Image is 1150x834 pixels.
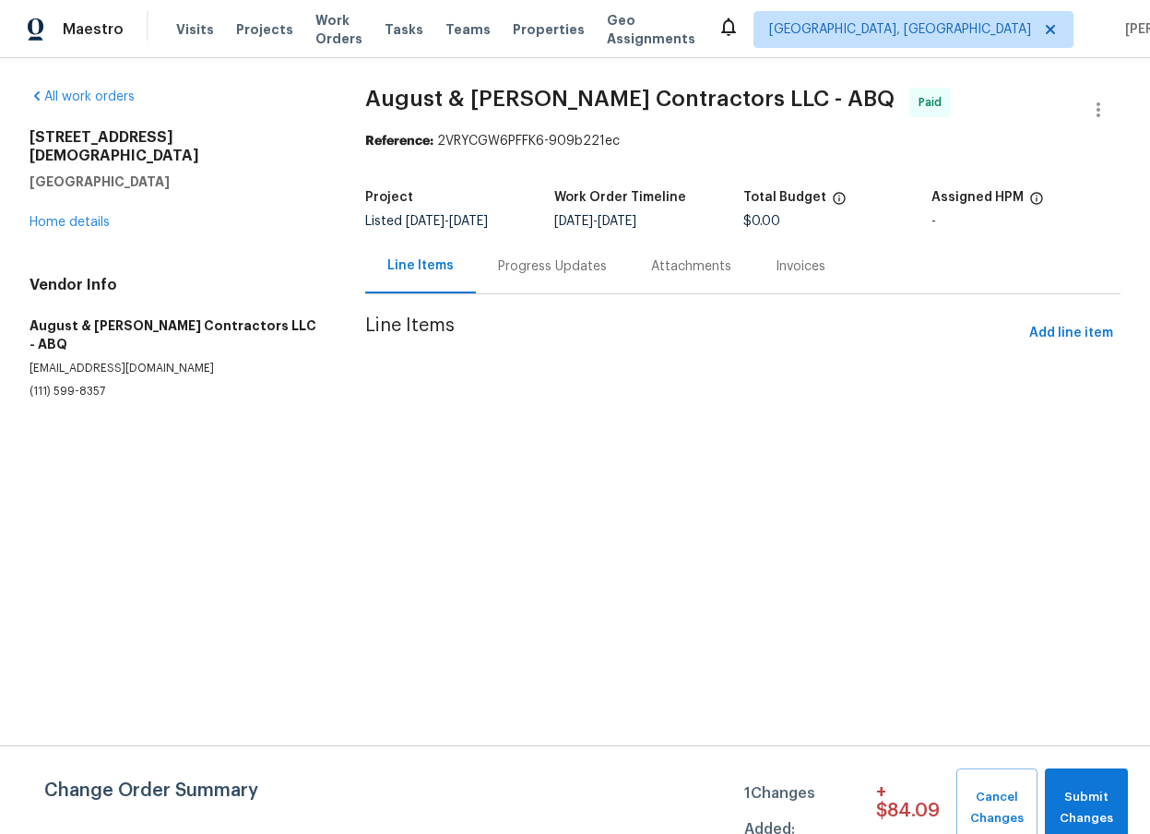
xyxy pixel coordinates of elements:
[30,90,135,103] a: All work orders
[63,20,124,39] span: Maestro
[1029,322,1113,345] span: Add line item
[651,257,731,276] div: Attachments
[315,11,362,48] span: Work Orders
[387,256,454,275] div: Line Items
[931,215,1120,228] div: -
[365,316,1022,351] span: Line Items
[554,191,686,204] h5: Work Order Timeline
[554,215,636,228] span: -
[1022,316,1120,351] button: Add line item
[776,257,825,276] div: Invoices
[30,276,321,294] h4: Vendor Info
[498,257,607,276] div: Progress Updates
[30,216,110,229] a: Home details
[30,316,321,353] h5: August & [PERSON_NAME] Contractors LLC - ABQ
[365,132,1120,150] div: 2VRYCGW6PFFK6-909b221ec
[176,20,214,39] span: Visits
[365,215,488,228] span: Listed
[406,215,445,228] span: [DATE]
[513,20,585,39] span: Properties
[30,128,321,165] h2: [STREET_ADDRESS][DEMOGRAPHIC_DATA]
[365,88,895,110] span: August & [PERSON_NAME] Contractors LLC - ABQ
[743,191,826,204] h5: Total Budget
[385,23,423,36] span: Tasks
[598,215,636,228] span: [DATE]
[607,11,695,48] span: Geo Assignments
[919,93,949,112] span: Paid
[30,173,321,191] h5: [GEOGRAPHIC_DATA]
[406,215,488,228] span: -
[449,215,488,228] span: [DATE]
[931,191,1024,204] h5: Assigned HPM
[743,215,780,228] span: $0.00
[236,20,293,39] span: Projects
[365,135,433,148] b: Reference:
[832,191,847,215] span: The total cost of line items that have been proposed by Opendoor. This sum includes line items th...
[30,361,321,376] p: [EMAIL_ADDRESS][DOMAIN_NAME]
[30,384,321,399] p: (111) 599-8357
[1029,191,1044,215] span: The hpm assigned to this work order.
[554,215,593,228] span: [DATE]
[445,20,491,39] span: Teams
[769,20,1031,39] span: [GEOGRAPHIC_DATA], [GEOGRAPHIC_DATA]
[365,191,413,204] h5: Project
